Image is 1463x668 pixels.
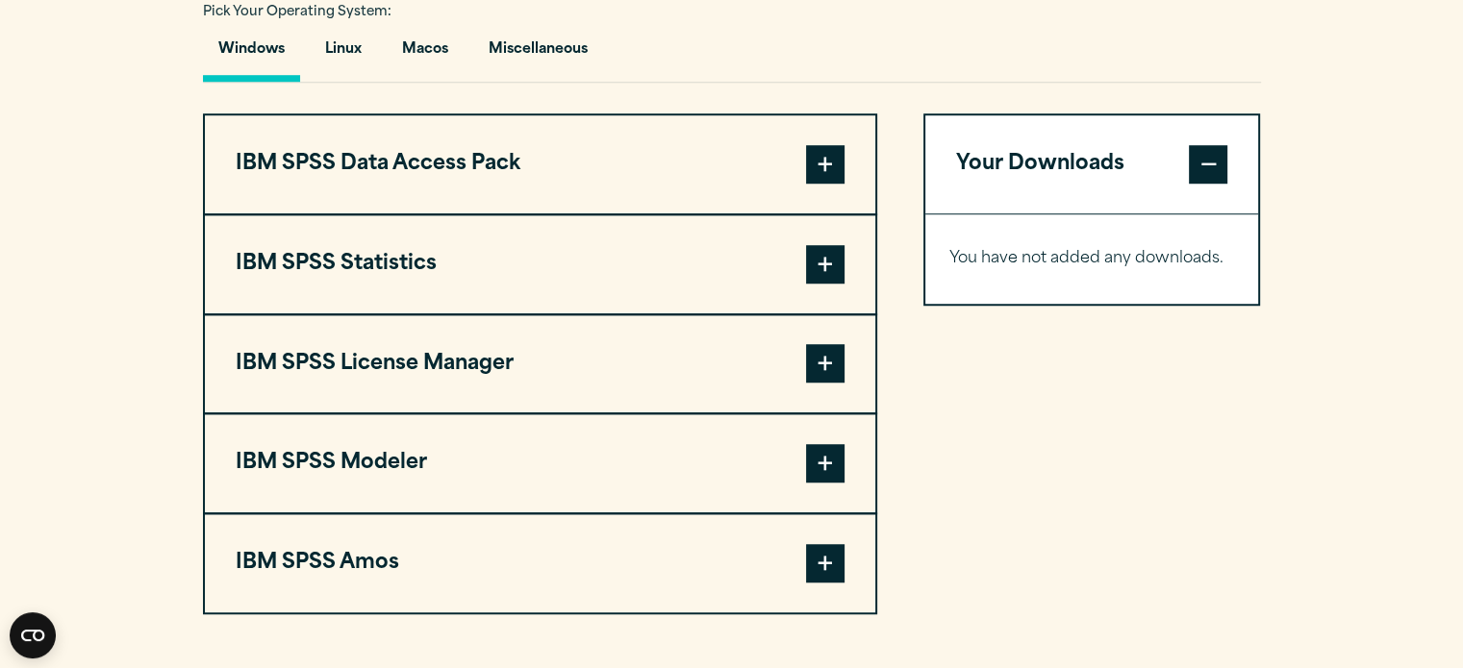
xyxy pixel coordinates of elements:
[473,27,603,82] button: Miscellaneous
[203,6,391,18] span: Pick Your Operating System:
[949,245,1235,273] p: You have not added any downloads.
[925,213,1259,304] div: Your Downloads
[205,215,875,313] button: IBM SPSS Statistics
[205,115,875,213] button: IBM SPSS Data Access Pack
[387,27,464,82] button: Macos
[10,612,56,658] button: Open CMP widget
[925,115,1259,213] button: Your Downloads
[205,514,875,612] button: IBM SPSS Amos
[203,27,300,82] button: Windows
[310,27,377,82] button: Linux
[205,414,875,512] button: IBM SPSS Modeler
[205,315,875,413] button: IBM SPSS License Manager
